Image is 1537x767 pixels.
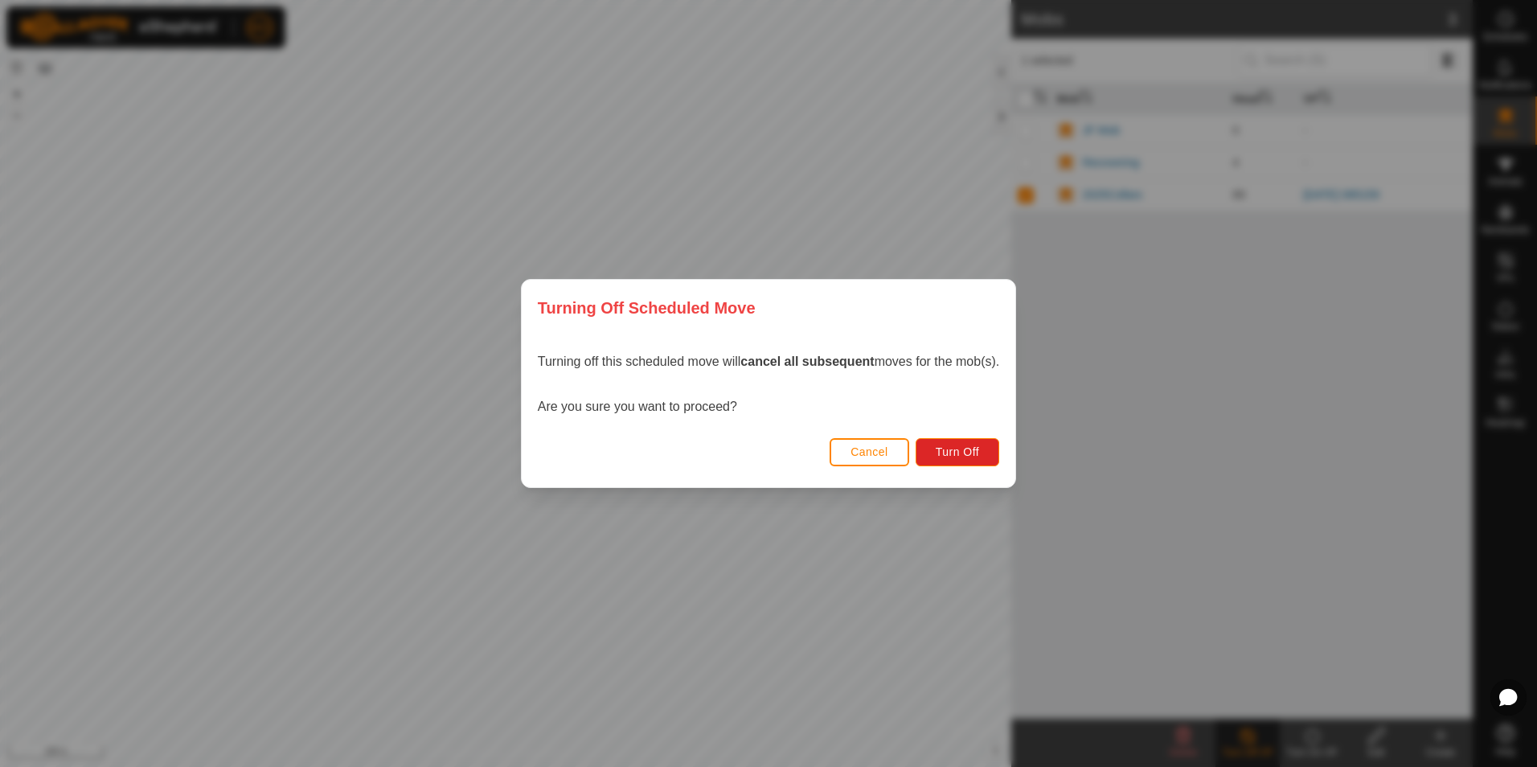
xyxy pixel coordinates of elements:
[936,445,980,458] span: Turn Off
[916,438,1000,466] button: Turn Off
[740,355,874,368] strong: cancel all subsequent
[538,397,999,416] p: Are you sure you want to proceed?
[830,438,909,466] button: Cancel
[850,445,888,458] span: Cancel
[538,296,756,320] span: Turning Off Scheduled Move
[538,352,999,371] p: Turning off this scheduled move will moves for the mob(s).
